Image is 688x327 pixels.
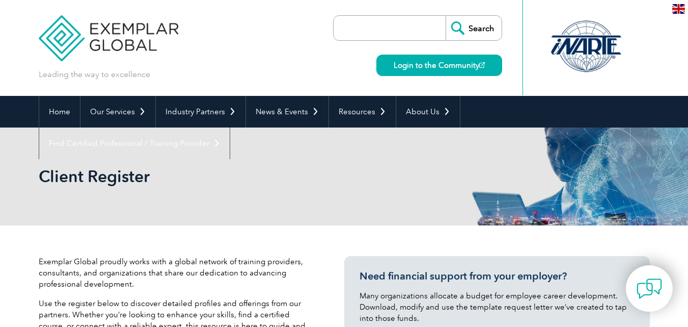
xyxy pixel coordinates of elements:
h3: Need financial support from your employer? [360,270,635,283]
img: open_square.png [479,62,485,68]
img: contact-chat.png [637,276,662,301]
a: About Us [396,96,460,128]
img: en [672,4,685,14]
a: News & Events [246,96,328,128]
p: Exemplar Global proudly works with a global network of training providers, consultants, and organ... [39,256,314,290]
input: Search [446,16,502,40]
a: Find Certified Professional / Training Provider [39,128,230,159]
h2: Client Register [39,168,466,185]
a: Our Services [80,96,155,128]
p: Many organizations allocate a budget for employee career development. Download, modify and use th... [360,290,635,324]
a: Industry Partners [156,96,245,128]
a: Resources [329,96,396,128]
a: Login to the Community [376,55,502,76]
p: Leading the way to excellence [39,69,150,80]
a: Home [39,96,80,128]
